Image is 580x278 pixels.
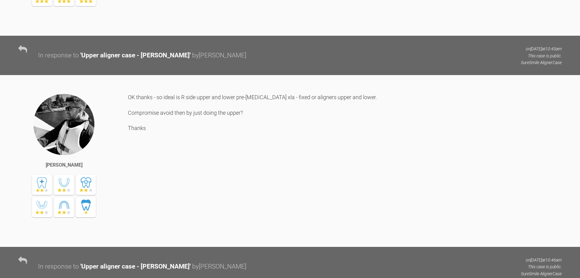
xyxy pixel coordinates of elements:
p: SureSmile Aligner Case [521,270,562,277]
div: by [PERSON_NAME] [192,262,246,272]
div: ' Upper aligner case - [PERSON_NAME] ' [80,50,191,61]
div: ' Upper aligner case - [PERSON_NAME] ' [80,262,191,272]
div: OK thanks - so ideal is R side upper and lower pre-[MEDICAL_DATA] xla - fixed or aligners upper a... [128,93,562,237]
div: [PERSON_NAME] [46,161,83,169]
p: This case is public. [521,263,562,270]
p: SureSmile Aligner Case [521,59,562,66]
div: by [PERSON_NAME] [192,50,246,61]
img: David Birkin [33,93,95,156]
p: on [DATE] at 10:46am [521,257,562,263]
div: In response to [38,262,79,272]
p: This case is public. [521,52,562,59]
p: on [DATE] at 10:43am [521,45,562,52]
div: In response to [38,50,79,61]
